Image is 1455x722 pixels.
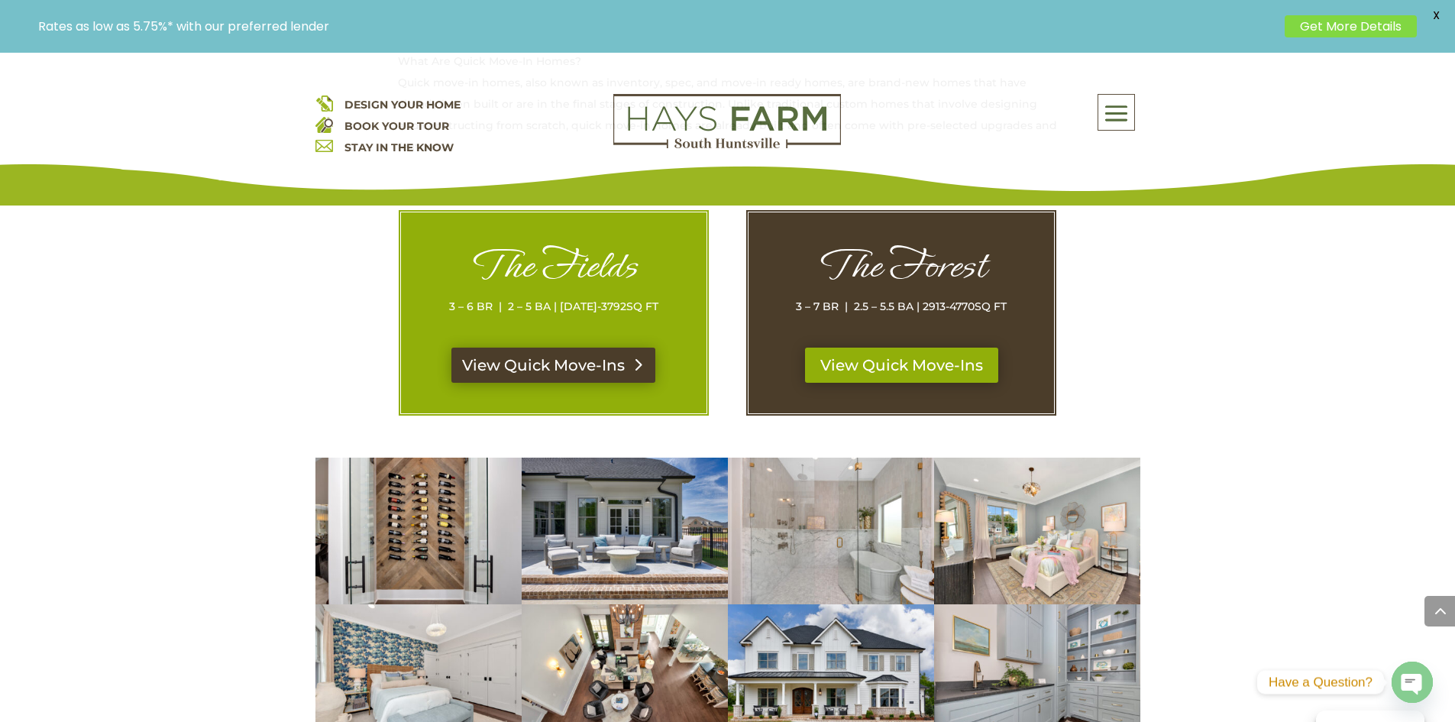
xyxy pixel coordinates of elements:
img: Logo [613,94,841,149]
span: SQ FT [975,299,1007,313]
span: X [1424,4,1447,27]
a: hays farm homes huntsville development [613,138,841,152]
img: 2106-Forest-Gate-27-400x284.jpg [315,458,522,604]
span: 3 – 6 BR | 2 – 5 BA | [DATE]-3792 [449,299,626,313]
a: STAY IN THE KNOW [344,141,454,154]
img: 2106-Forest-Gate-61-400x284.jpg [728,458,934,604]
h1: The Forest [779,243,1023,296]
img: 2106-Forest-Gate-8-400x284.jpg [522,458,728,604]
a: View Quick Move-Ins [451,348,655,383]
p: 3 – 7 BR | 2.5 – 5.5 BA | 2913-4770 [779,296,1023,317]
h1: The Fields [432,243,676,296]
img: design your home [315,94,333,112]
a: View Quick Move-Ins [805,348,998,383]
img: book your home tour [315,115,333,133]
p: Rates as low as 5.75%* with our preferred lender [38,19,1277,34]
a: DESIGN YOUR HOME [344,98,461,112]
span: SQ FT [626,299,658,313]
a: Get More Details [1285,15,1417,37]
a: BOOK YOUR TOUR [344,119,449,133]
img: 2106-Forest-Gate-82-400x284.jpg [934,458,1140,604]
